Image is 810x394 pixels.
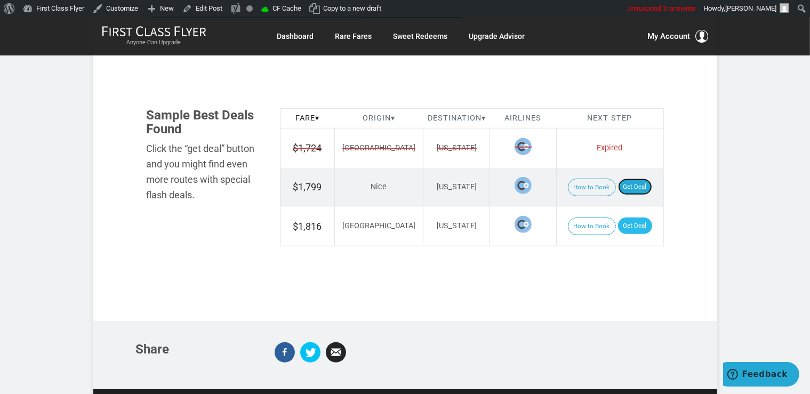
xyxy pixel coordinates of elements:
[469,27,525,46] a: Upgrade Advisor
[315,114,319,123] span: ▾
[293,181,322,192] span: $1,799
[482,114,486,123] span: ▾
[618,179,652,196] a: Get Deal
[277,27,314,46] a: Dashboard
[293,141,322,155] span: $1,724
[293,221,322,232] span: $1,816
[648,30,691,43] span: My Account
[280,108,334,128] th: Fare
[725,4,776,12] span: [PERSON_NAME]
[437,221,477,230] span: [US_STATE]
[597,143,623,152] span: Expired
[515,216,532,233] span: La Compagnie
[335,27,372,46] a: Rare Fares
[515,138,532,155] span: La Compagnie
[371,182,387,191] span: Nice
[147,108,264,136] h3: Sample Best Deals Found
[490,108,556,128] th: Airlines
[627,4,695,12] span: Unsuspend Transients
[568,218,616,236] button: How to Book
[342,143,415,154] span: [GEOGRAPHIC_DATA]
[437,182,477,191] span: [US_STATE]
[147,141,264,203] div: Click the “get deal” button and you might find even more routes with special flash deals.
[136,342,259,356] h3: Share
[515,177,532,194] span: La Compagnie
[334,108,423,128] th: Origin
[342,221,415,230] span: [GEOGRAPHIC_DATA]
[556,108,663,128] th: Next Step
[102,39,206,46] small: Anyone Can Upgrade
[437,143,477,154] span: [US_STATE]
[423,108,490,128] th: Destination
[723,362,799,389] iframe: Opens a widget where you can find more information
[618,218,652,235] a: Get Deal
[648,30,709,43] button: My Account
[391,114,395,123] span: ▾
[102,26,206,47] a: First Class FlyerAnyone Can Upgrade
[394,27,448,46] a: Sweet Redeems
[102,26,206,37] img: First Class Flyer
[568,179,616,197] button: How to Book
